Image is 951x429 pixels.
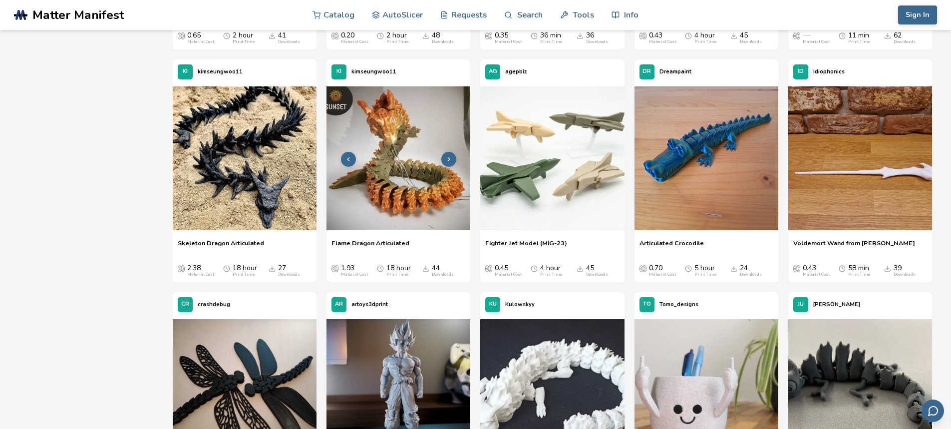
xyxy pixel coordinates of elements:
span: Average Print Time [531,264,538,272]
div: 45 [586,264,608,277]
p: kimseungwoo11 [198,66,243,77]
span: Average Print Time [223,31,230,39]
div: Print Time [848,272,870,277]
a: Flame Dragon Articulated [331,239,409,254]
div: Print Time [386,39,408,44]
div: Material Cost [495,39,522,44]
div: 0.45 [495,264,522,277]
span: KI [336,68,341,75]
a: Voldemort Wand from [PERSON_NAME] [793,239,915,254]
span: Downloads [730,31,737,39]
div: 1.93 [341,264,368,277]
div: 18 hour [233,264,257,277]
div: Downloads [432,272,454,277]
div: 58 min [848,264,870,277]
div: Material Cost [649,39,676,44]
div: Material Cost [495,272,522,277]
div: Downloads [586,272,608,277]
span: Average Print Time [839,31,846,39]
div: 0.70 [649,264,676,277]
span: Average Print Time [377,31,384,39]
div: 39 [894,264,916,277]
div: 48 [432,31,454,44]
span: Matter Manifest [32,8,124,22]
span: Downloads [577,264,584,272]
div: 62 [894,31,916,44]
div: Downloads [740,272,762,277]
div: Print Time [848,39,870,44]
p: crashdebug [198,299,230,310]
div: Downloads [432,39,454,44]
div: Downloads [740,39,762,44]
span: AR [335,301,343,308]
span: Average Print Time [377,264,384,272]
span: AG [489,68,497,75]
span: Average Cost [178,264,185,272]
p: Dreampaint [659,66,691,77]
div: Downloads [894,272,916,277]
div: 5 hour [694,264,716,277]
div: 2 hour [233,31,255,44]
div: 2.38 [187,264,214,277]
span: KU [489,301,497,308]
span: KI [183,68,188,75]
div: 0.43 [649,31,676,44]
div: Material Cost [187,272,214,277]
a: Fighter Jet Model (MiG-23) [485,239,567,254]
span: Average Cost [178,31,185,39]
span: Downloads [884,264,891,272]
span: CR [181,301,189,308]
div: Print Time [540,272,562,277]
div: 0.65 [187,31,214,44]
div: 36 min [540,31,562,44]
span: Downloads [269,31,276,39]
span: TO [643,301,651,308]
span: Downloads [577,31,584,39]
div: Material Cost [341,39,368,44]
span: Average Cost [793,264,800,272]
div: 11 min [848,31,870,44]
span: Average Print Time [685,31,692,39]
div: Material Cost [341,272,368,277]
span: Average Cost [639,264,646,272]
span: Average Cost [639,31,646,39]
span: DR [642,68,651,75]
span: Average Cost [331,264,338,272]
div: Downloads [586,39,608,44]
p: Kulowskyy [505,299,535,310]
span: Average Print Time [839,264,846,272]
div: Print Time [694,272,716,277]
span: Downloads [422,31,429,39]
div: Material Cost [187,39,214,44]
span: JU [798,301,804,308]
div: Material Cost [803,39,830,44]
a: Skeleton Dragon Articulated [178,239,264,254]
p: artoys3dprint [351,299,388,310]
button: Send feedback via email [922,400,944,422]
div: 4 hour [540,264,562,277]
div: Print Time [386,272,408,277]
span: Downloads [422,264,429,272]
p: Idiophonics [813,66,845,77]
span: Average Cost [793,31,800,39]
div: Print Time [233,272,255,277]
div: Material Cost [649,272,676,277]
div: 36 [586,31,608,44]
span: Average Print Time [531,31,538,39]
span: Average Cost [331,31,338,39]
span: Average Print Time [223,264,230,272]
p: kimseungwoo11 [351,66,396,77]
a: Articulated Crocodile [639,239,704,254]
span: Downloads [269,264,276,272]
div: Downloads [278,272,300,277]
span: Downloads [730,264,737,272]
span: — [803,31,810,39]
div: 4 hour [694,31,716,44]
span: Average Cost [485,31,492,39]
p: agepbiz [505,66,527,77]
